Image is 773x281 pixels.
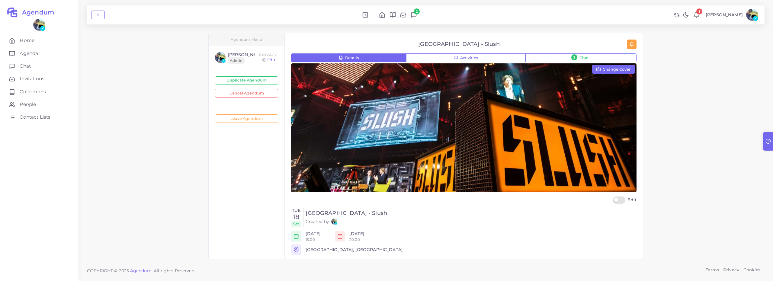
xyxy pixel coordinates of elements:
[460,56,478,60] span: Activities
[306,231,321,236] h6: [DATE]
[291,208,301,213] h6: Tue
[222,59,226,63] span: ✓
[627,197,637,203] span: Edit
[306,237,315,242] small: 13:00
[291,213,301,221] h3: 18
[571,54,577,60] span: 2
[592,65,635,74] button: Change Cover
[5,85,74,98] a: Collections
[706,267,719,273] a: Terms
[5,111,74,123] a: Contact Lists
[18,9,54,16] h2: Agendum
[20,37,34,44] span: Home
[377,11,387,18] li: Home
[414,8,420,14] span: 2
[231,37,262,42] h5: Agendum Menu
[130,268,152,273] a: Agendum
[306,219,329,225] p: Created by
[20,63,31,69] span: Chat
[579,56,589,60] span: Chat
[291,221,301,227] span: Set
[291,53,406,62] button: Details
[20,88,46,95] span: Collections
[228,52,265,57] h4: [PERSON_NAME]
[5,34,74,47] a: Home
[5,60,74,72] a: Chat
[398,11,409,18] li: Invitations
[306,210,637,217] a: [GEOGRAPHIC_DATA] - Slush
[5,72,74,85] a: Invitations
[691,11,702,18] a: 1
[215,114,278,123] button: Leave Agendum
[5,98,74,111] a: People
[5,47,74,60] a: Agenda
[40,26,45,31] span: ✓
[267,57,275,63] a: Edit
[259,53,277,57] span: Privacy
[291,63,637,192] img: a6ce1539-b666-4cb2-a7ba-2509e46b32f4.jpeg
[743,267,760,273] a: Cookies
[349,231,364,236] h6: [DATE]
[335,222,337,225] span: ✓
[349,237,360,242] small: 20:00
[152,268,194,274] span: , All rights Reserved
[387,11,398,18] li: Agenda
[20,50,38,57] span: Agenda
[345,56,359,60] span: Details
[306,247,403,252] a: [GEOGRAPHIC_DATA], [GEOGRAPHIC_DATA]
[215,76,278,85] button: Duplicate Agendum
[723,267,739,273] a: Privacy
[215,89,278,97] button: Cancel Agendum
[327,234,329,240] span: -
[87,268,194,274] span: COPYRIGHT © 2025
[228,57,245,63] span: Admin
[418,41,500,48] h4: [GEOGRAPHIC_DATA] - Slush
[20,114,50,120] span: Contact Lists
[753,16,758,21] span: ✓
[603,68,630,72] span: Change Cover
[409,11,419,18] a: 2
[20,75,44,82] span: Invitations
[20,101,36,108] span: People
[706,12,743,18] p: [PERSON_NAME]
[696,8,702,14] span: 1
[360,11,370,18] li: New Agendum
[409,11,419,18] li: Chat
[525,53,637,62] button: 2Chat
[406,53,526,62] button: Activities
